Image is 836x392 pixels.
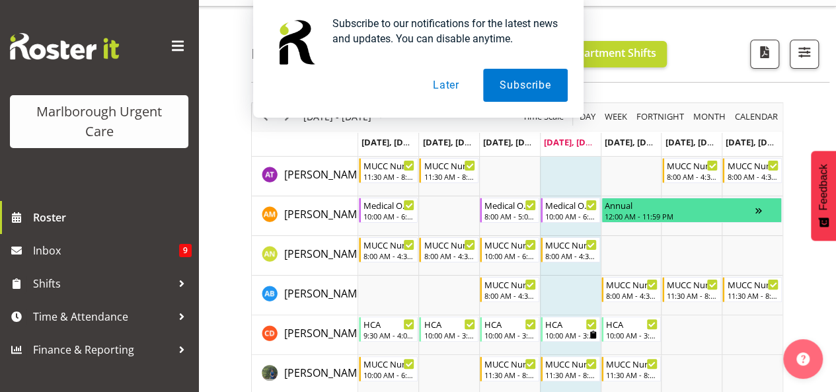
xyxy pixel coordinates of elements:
[363,330,415,340] div: 9:30 AM - 4:00 PM
[419,317,478,342] div: Cordelia Davies"s event - HCA Begin From Tuesday, October 7, 2025 at 10:00:00 AM GMT+13:00 Ends A...
[667,159,718,172] div: MUCC Nursing AM Weekends
[605,198,755,212] div: Annual
[284,167,366,182] a: [PERSON_NAME]
[484,330,536,340] div: 10:00 AM - 3:00 PM
[817,164,829,210] span: Feedback
[284,365,366,381] a: [PERSON_NAME]
[419,237,478,262] div: Alysia Newman-Woods"s event - MUCC Nursing AM Weekday Begin From Tuesday, October 7, 2025 at 8:00...
[605,136,665,148] span: [DATE], [DATE]
[284,366,366,380] span: [PERSON_NAME]
[545,211,597,221] div: 10:00 AM - 6:30 PM
[545,198,597,212] div: Medical Officer MID Weekday
[480,198,539,223] div: Alexandra Madigan"s event - Medical Officer PM Weekday Begin From Wednesday, October 8, 2025 at 8...
[284,246,366,262] a: [PERSON_NAME]
[363,357,415,370] div: MUCC Nursing Midshift
[424,159,475,172] div: MUCC Nursing PM Weekday
[484,290,536,301] div: 8:00 AM - 4:30 PM
[424,317,475,331] div: HCA
[727,159,779,172] div: MUCC Nursing AM Weekends
[484,198,536,212] div: Medical Officer PM Weekday
[359,198,418,223] div: Alexandra Madigan"s event - Medical Officer PM Weekday Begin From Monday, October 6, 2025 at 10:0...
[606,278,658,291] div: MUCC Nursing AM Weekday
[484,278,536,291] div: MUCC Nursing AM Weekday
[727,290,779,301] div: 11:30 AM - 8:00 PM
[606,330,658,340] div: 10:00 AM - 3:00 PM
[363,211,415,221] div: 10:00 AM - 6:30 PM
[601,277,661,302] div: Andrew Brooks"s event - MUCC Nursing AM Weekday Begin From Friday, October 10, 2025 at 8:00:00 AM...
[722,158,782,183] div: Agnes Tyson"s event - MUCC Nursing AM Weekends Begin From Sunday, October 12, 2025 at 8:00:00 AM ...
[33,340,172,360] span: Finance & Reporting
[284,326,366,340] span: [PERSON_NAME]
[424,171,475,182] div: 11:30 AM - 8:00 PM
[601,317,661,342] div: Cordelia Davies"s event - HCA Begin From Friday, October 10, 2025 at 10:00:00 AM GMT+13:00 Ends A...
[33,208,192,227] span: Roster
[484,317,536,331] div: HCA
[667,171,718,182] div: 8:00 AM - 4:30 PM
[484,251,536,261] div: 10:00 AM - 6:30 PM
[484,370,536,380] div: 11:30 AM - 8:00 PM
[419,158,478,183] div: Agnes Tyson"s event - MUCC Nursing PM Weekday Begin From Tuesday, October 7, 2025 at 11:30:00 AM ...
[665,136,725,148] span: [DATE], [DATE]
[424,251,475,261] div: 8:00 AM - 4:30 PM
[606,357,658,370] div: MUCC Nursing PM Weekday
[662,277,722,302] div: Andrew Brooks"s event - MUCC Nursing PM Weekends Begin From Saturday, October 11, 2025 at 11:30:0...
[363,317,415,331] div: HCA
[284,286,366,301] a: [PERSON_NAME]
[416,69,476,102] button: Later
[726,136,786,148] span: [DATE], [DATE]
[363,370,415,380] div: 10:00 AM - 6:30 PM
[727,171,779,182] div: 8:00 AM - 4:30 PM
[541,356,600,381] div: Gloria Varghese"s event - MUCC Nursing PM Weekday Begin From Thursday, October 9, 2025 at 11:30:0...
[322,16,568,46] div: Subscribe to our notifications for the latest news and updates. You can disable anytime.
[179,244,192,257] span: 9
[284,325,366,341] a: [PERSON_NAME]
[484,211,536,221] div: 8:00 AM - 5:00 PM
[545,317,597,331] div: HCA
[284,206,366,222] a: [PERSON_NAME]
[424,330,475,340] div: 10:00 AM - 3:00 PM
[545,238,597,251] div: MUCC Nursing AM Weekday
[483,136,543,148] span: [DATE], [DATE]
[483,69,567,102] button: Subscribe
[359,356,418,381] div: Gloria Varghese"s event - MUCC Nursing Midshift Begin From Monday, October 6, 2025 at 10:00:00 AM...
[252,236,358,276] td: Alysia Newman-Woods resource
[480,317,539,342] div: Cordelia Davies"s event - HCA Begin From Wednesday, October 8, 2025 at 10:00:00 AM GMT+13:00 Ends...
[33,274,172,294] span: Shifts
[422,136,482,148] span: [DATE], [DATE]
[33,307,172,327] span: Time & Attendance
[605,211,755,221] div: 12:00 AM - 11:59 PM
[252,157,358,196] td: Agnes Tyson resource
[252,196,358,236] td: Alexandra Madigan resource
[601,356,661,381] div: Gloria Varghese"s event - MUCC Nursing PM Weekday Begin From Friday, October 10, 2025 at 11:30:00...
[23,102,175,141] div: Marlborough Urgent Care
[667,278,718,291] div: MUCC Nursing PM Weekends
[284,207,366,221] span: [PERSON_NAME]
[545,330,597,340] div: 10:00 AM - 3:00 PM
[545,251,597,261] div: 8:00 AM - 4:30 PM
[606,290,658,301] div: 8:00 AM - 4:30 PM
[269,16,322,69] img: notification icon
[363,171,415,182] div: 11:30 AM - 8:00 PM
[359,237,418,262] div: Alysia Newman-Woods"s event - MUCC Nursing AM Weekday Begin From Monday, October 6, 2025 at 8:00:...
[811,151,836,241] button: Feedback - Show survey
[424,238,475,251] div: MUCC Nursing AM Weekday
[727,278,779,291] div: MUCC Nursing PM Weekends
[480,356,539,381] div: Gloria Varghese"s event - MUCC Nursing PM Weekday Begin From Wednesday, October 8, 2025 at 11:30:...
[361,136,422,148] span: [DATE], [DATE]
[363,198,415,212] div: Medical Officer PM Weekday
[541,317,600,342] div: Cordelia Davies"s event - HCA Begin From Thursday, October 9, 2025 at 10:00:00 AM GMT+13:00 Ends ...
[667,290,718,301] div: 11:30 AM - 8:00 PM
[722,277,782,302] div: Andrew Brooks"s event - MUCC Nursing PM Weekends Begin From Sunday, October 12, 2025 at 11:30:00 ...
[484,238,536,251] div: MUCC Nursing Midshift
[480,237,539,262] div: Alysia Newman-Woods"s event - MUCC Nursing Midshift Begin From Wednesday, October 8, 2025 at 10:0...
[796,352,810,366] img: help-xxl-2.png
[606,317,658,331] div: HCA
[363,238,415,251] div: MUCC Nursing AM Weekday
[284,247,366,261] span: [PERSON_NAME]
[363,159,415,172] div: MUCC Nursing PM Weekday
[544,136,604,148] span: [DATE], [DATE]
[252,315,358,355] td: Cordelia Davies resource
[363,251,415,261] div: 8:00 AM - 4:30 PM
